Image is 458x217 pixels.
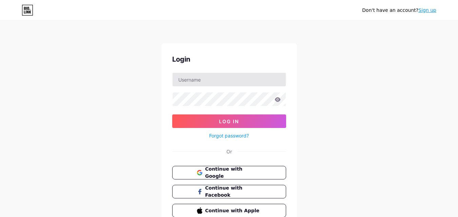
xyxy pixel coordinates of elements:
span: Log In [219,118,239,124]
input: Username [173,73,286,86]
div: Don't have an account? [362,7,436,14]
span: Continue with Google [205,166,261,180]
a: Sign up [418,7,436,13]
span: Continue with Facebook [205,185,261,199]
div: Or [226,148,232,155]
a: Forgot password? [209,132,249,139]
button: Log In [172,114,286,128]
div: Login [172,54,286,64]
span: Continue with Apple [205,207,261,214]
button: Continue with Google [172,166,286,179]
button: Continue with Facebook [172,185,286,198]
